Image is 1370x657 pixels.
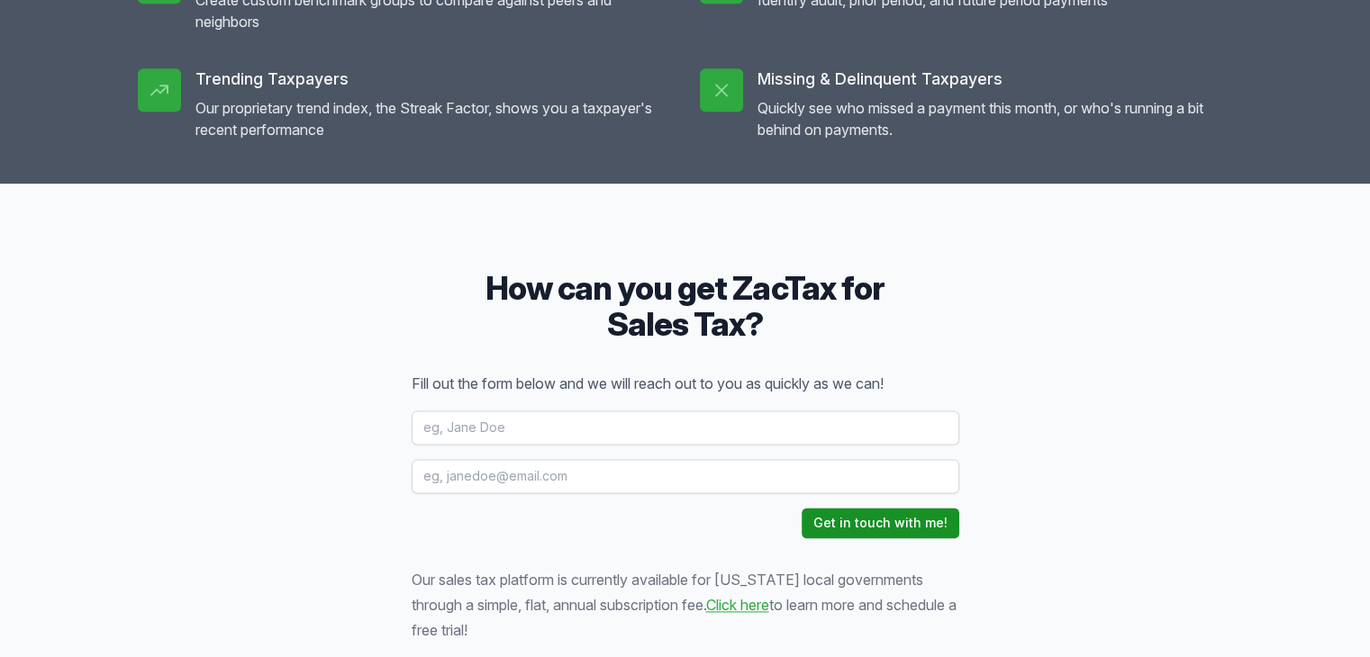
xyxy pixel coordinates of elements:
p: Fill out the form below and we will reach out to you as quickly as we can! [412,371,959,396]
p: Our sales tax platform is currently available for [US_STATE] local governments through a simple, ... [412,567,959,643]
input: eg, janedoe@email.com [412,459,959,493]
p: Quickly see who missed a payment this month, or who's running a bit behind on payments. [758,97,1233,140]
h5: Trending Taxpayers [195,68,671,90]
input: eg, Jane Doe [412,410,959,445]
h3: How can you get ZacTax for Sales Tax? [412,270,959,342]
a: Click here [706,596,769,614]
p: Our proprietary trend index, the Streak Factor, shows you a taxpayer's recent performance [195,97,671,140]
button: Get in touch with me! [802,508,959,538]
h5: Missing & Delinquent Taxpayers [758,68,1233,90]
